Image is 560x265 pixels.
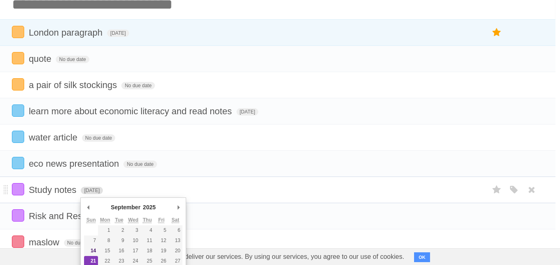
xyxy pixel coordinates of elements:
[87,217,96,223] abbr: Sunday
[121,82,155,89] span: No due date
[29,211,110,221] span: Risk and Resilience
[12,157,24,169] label: Done
[98,225,112,236] button: 1
[84,201,92,213] button: Previous Month
[98,246,112,256] button: 15
[489,26,505,39] label: Star task
[154,225,168,236] button: 5
[143,217,152,223] abbr: Thursday
[12,236,24,248] label: Done
[12,131,24,143] label: Done
[123,161,157,168] span: No due date
[168,225,182,236] button: 6
[100,217,110,223] abbr: Monday
[64,239,97,247] span: No due date
[12,26,24,38] label: Done
[140,236,154,246] button: 11
[128,217,138,223] abbr: Wednesday
[82,134,115,142] span: No due date
[29,27,105,38] span: London paragraph
[98,236,112,246] button: 8
[112,246,126,256] button: 16
[84,236,98,246] button: 7
[142,201,157,213] div: 2025
[174,201,182,213] button: Next Month
[489,183,505,197] label: Star task
[168,236,182,246] button: 13
[107,29,129,37] span: [DATE]
[115,217,123,223] abbr: Tuesday
[128,249,412,265] span: Cookies help us deliver our services. By using our services, you agree to our use of cookies.
[112,236,126,246] button: 9
[172,217,180,223] abbr: Saturday
[126,225,140,236] button: 3
[84,246,98,256] button: 14
[29,185,78,195] span: Study notes
[154,246,168,256] button: 19
[12,183,24,195] label: Done
[140,225,154,236] button: 4
[112,225,126,236] button: 2
[29,80,119,90] span: a pair of silk stockings
[12,78,24,91] label: Done
[29,54,53,64] span: quote
[126,236,140,246] button: 10
[81,187,103,194] span: [DATE]
[237,108,259,116] span: [DATE]
[140,246,154,256] button: 18
[29,132,80,143] span: water article
[168,246,182,256] button: 20
[12,52,24,64] label: Done
[154,236,168,246] button: 12
[29,237,61,247] span: maslow
[414,252,430,262] button: OK
[12,104,24,117] label: Done
[12,209,24,222] label: Done
[158,217,164,223] abbr: Friday
[109,201,141,213] div: September
[126,246,140,256] button: 17
[29,159,121,169] span: eco news presentation
[29,106,234,116] span: learn more about economic literacy and read notes
[56,56,89,63] span: No due date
